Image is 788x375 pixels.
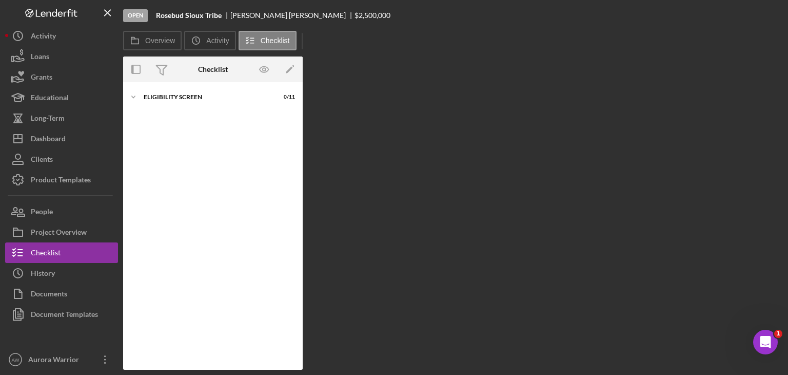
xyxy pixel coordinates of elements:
[5,263,118,284] button: History
[31,67,52,90] div: Grants
[753,330,778,354] iframe: Intercom live chat
[31,108,65,131] div: Long-Term
[31,87,69,110] div: Educational
[198,65,228,73] div: Checklist
[5,67,118,87] button: Grants
[184,31,235,50] button: Activity
[277,94,295,100] div: 0 / 11
[5,26,118,46] button: Activity
[5,222,118,242] button: Project Overview
[5,128,118,149] button: Dashboard
[5,149,118,170] button: Clients
[11,357,19,363] text: AW
[123,9,148,22] div: Open
[31,149,53,172] div: Clients
[774,330,782,338] span: 1
[5,170,118,190] button: Product Templates
[5,46,118,67] button: Loans
[31,46,49,69] div: Loans
[123,31,182,50] button: Overview
[5,87,118,108] button: Educational
[230,11,354,20] div: [PERSON_NAME] [PERSON_NAME]
[31,304,98,327] div: Document Templates
[354,11,390,20] span: $2,500,000
[31,26,56,49] div: Activity
[5,242,118,263] button: Checklist
[145,36,175,45] label: Overview
[239,31,297,50] button: Checklist
[31,170,91,193] div: Product Templates
[261,36,290,45] label: Checklist
[5,349,118,370] button: AWAurora Warrior
[156,11,222,20] b: Rosebud Sioux Tribe
[144,94,269,100] div: Eligibility Screen
[5,304,118,325] button: Document Templates
[5,284,118,304] button: Documents
[31,242,61,266] div: Checklist
[31,128,66,152] div: Dashboard
[31,201,53,224] div: People
[5,108,118,128] button: Long-Term
[31,284,67,307] div: Documents
[31,263,55,286] div: History
[5,201,118,222] button: People
[206,36,229,45] label: Activity
[26,349,92,372] div: Aurora Warrior
[31,222,87,245] div: Project Overview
